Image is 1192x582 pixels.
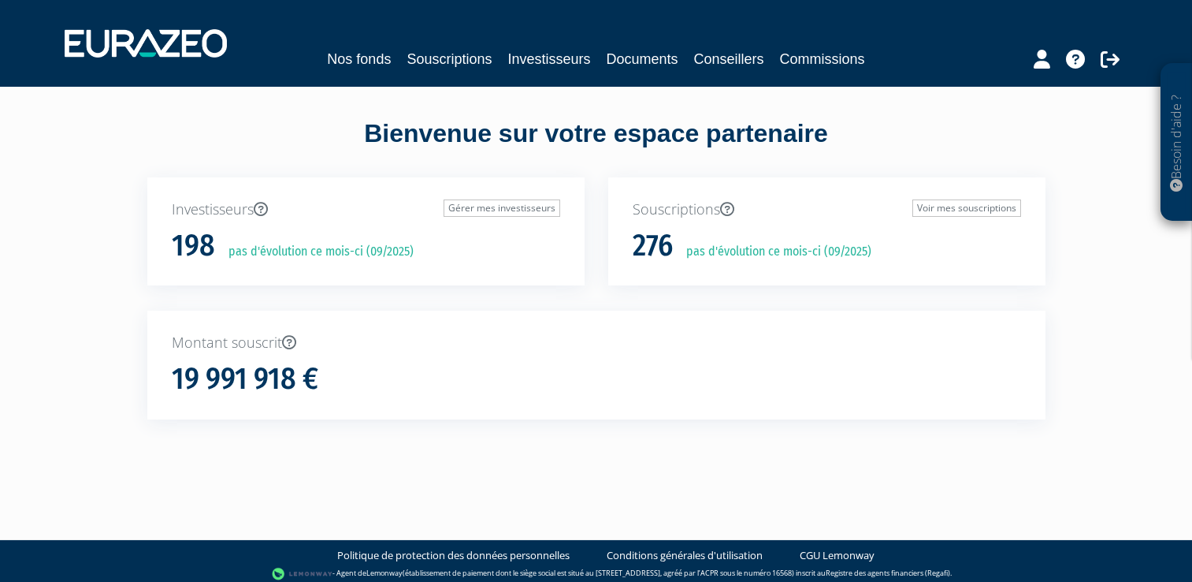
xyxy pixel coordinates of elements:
div: - Agent de (établissement de paiement dont le siège social est situé au [STREET_ADDRESS], agréé p... [16,566,1176,582]
a: CGU Lemonway [800,548,875,563]
a: Souscriptions [407,48,492,70]
h1: 19 991 918 € [172,363,318,396]
a: Lemonway [366,568,403,578]
img: 1732889491-logotype_eurazeo_blanc_rvb.png [65,29,227,58]
div: Bienvenue sur votre espace partenaire [136,116,1057,177]
p: Besoin d'aide ? [1168,72,1186,214]
h1: 198 [172,229,215,263]
a: Registre des agents financiers (Regafi) [826,568,950,578]
img: logo-lemonway.png [272,566,332,582]
p: pas d'évolution ce mois-ci (09/2025) [217,243,414,261]
p: pas d'évolution ce mois-ci (09/2025) [675,243,871,261]
p: Montant souscrit [172,333,1021,353]
a: Voir mes souscriptions [912,200,1021,217]
a: Gérer mes investisseurs [444,200,560,217]
a: Documents [607,48,678,70]
a: Conditions générales d'utilisation [607,548,763,563]
a: Nos fonds [327,48,391,70]
a: Conseillers [694,48,764,70]
a: Commissions [780,48,865,70]
p: Investisseurs [172,200,560,220]
a: Politique de protection des données personnelles [337,548,570,563]
h1: 276 [633,229,673,263]
p: Souscriptions [633,200,1021,220]
a: Investisseurs [507,48,590,70]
